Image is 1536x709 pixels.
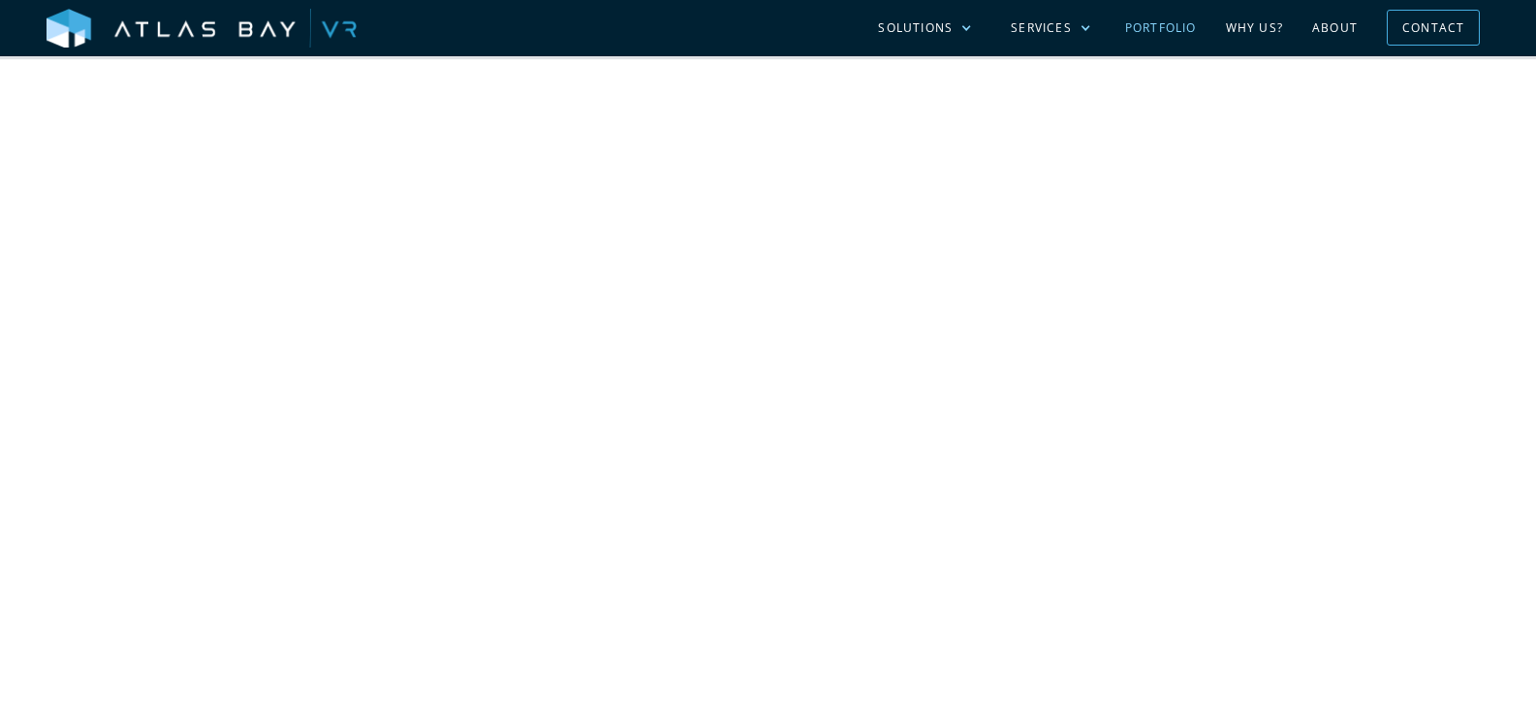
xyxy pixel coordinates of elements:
[1387,10,1480,46] a: Contact
[1011,19,1072,37] div: Services
[187,37,1350,692] iframe: Atlas Bay VR Value Prop
[878,19,953,37] div: Solutions
[1402,13,1464,43] div: Contact
[47,9,357,49] img: Atlas Bay VR Logo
